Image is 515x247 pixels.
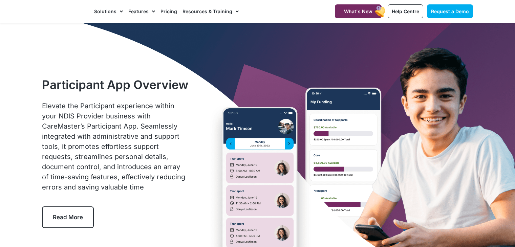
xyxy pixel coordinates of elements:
[53,214,83,221] span: Read More
[42,6,87,17] img: CareMaster Logo
[335,4,382,18] a: What's New
[42,206,94,228] a: Read More
[392,8,419,14] span: Help Centre
[388,4,423,18] a: Help Centre
[42,77,189,92] h1: Participant App Overview
[344,8,372,14] span: What's New
[431,8,469,14] span: Request a Demo
[427,4,473,18] a: Request a Demo
[42,102,185,191] span: Elevate the Participant experience within your NDIS Provider business with CareMaster’s Participa...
